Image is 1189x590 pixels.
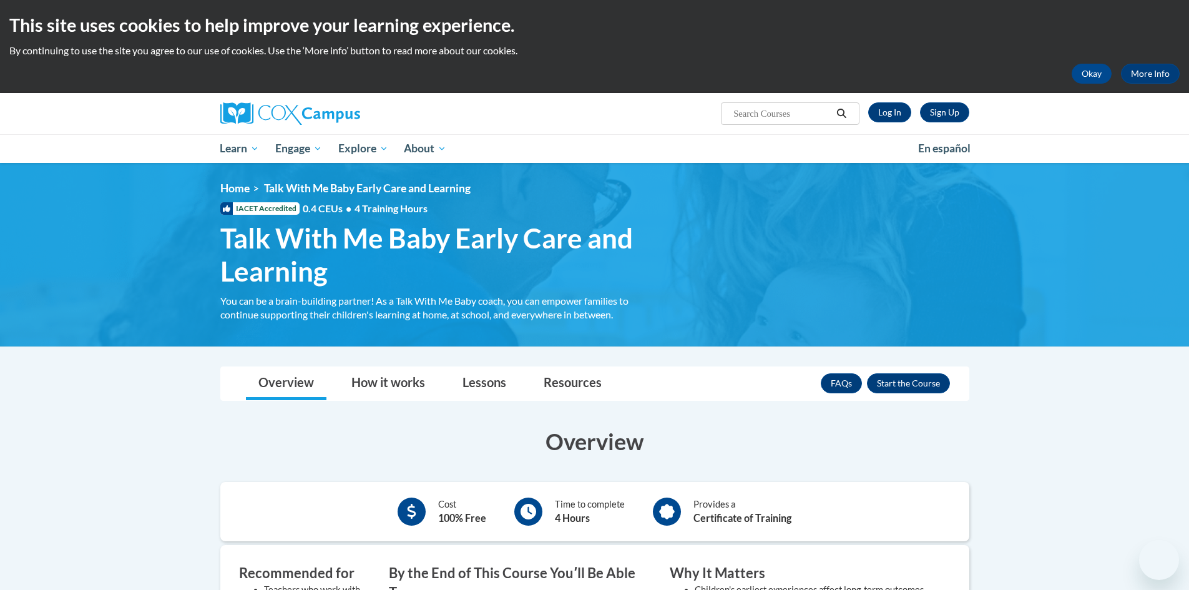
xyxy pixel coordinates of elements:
[220,222,651,288] span: Talk With Me Baby Early Care and Learning
[693,512,791,524] b: Certificate of Training
[555,498,625,526] div: Time to complete
[404,141,446,156] span: About
[450,367,519,400] a: Lessons
[220,102,457,125] a: Cox Campus
[220,202,300,215] span: IACET Accredited
[832,106,851,121] button: Search
[220,102,360,125] img: Cox Campus
[355,202,428,214] span: 4 Training Hours
[670,564,932,583] h3: Why It Matters
[920,102,969,122] a: Register
[239,564,370,583] h3: Recommended for
[220,426,969,457] h3: Overview
[303,202,428,215] span: 0.4 CEUs
[346,202,351,214] span: •
[396,134,454,163] a: About
[275,141,322,156] span: Engage
[867,373,950,393] button: Enroll
[212,134,268,163] a: Learn
[202,134,988,163] div: Main menu
[438,512,486,524] b: 100% Free
[264,182,471,195] span: Talk With Me Baby Early Care and Learning
[220,294,651,322] div: You can be a brain-building partner! As a Talk With Me Baby coach, you can empower families to co...
[339,367,438,400] a: How it works
[910,135,979,162] a: En español
[267,134,330,163] a: Engage
[438,498,486,526] div: Cost
[1121,64,1180,84] a: More Info
[531,367,614,400] a: Resources
[330,134,396,163] a: Explore
[1139,540,1179,580] iframe: Button to launch messaging window
[555,512,590,524] b: 4 Hours
[918,142,971,155] span: En español
[693,498,791,526] div: Provides a
[220,141,259,156] span: Learn
[338,141,388,156] span: Explore
[9,44,1180,57] p: By continuing to use the site you agree to our use of cookies. Use the ‘More info’ button to read...
[220,182,250,195] a: Home
[246,367,326,400] a: Overview
[821,373,862,393] a: FAQs
[9,12,1180,37] h2: This site uses cookies to help improve your learning experience.
[868,102,911,122] a: Log In
[732,106,832,121] input: Search Courses
[1072,64,1112,84] button: Okay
